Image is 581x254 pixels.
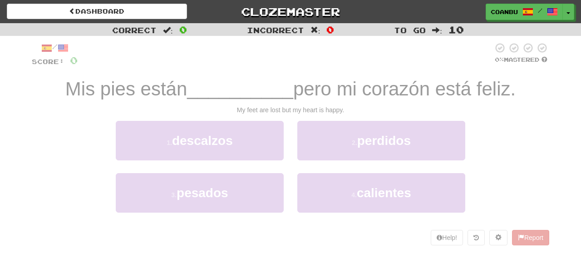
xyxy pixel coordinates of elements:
span: coanbu [491,8,518,16]
button: 4.calientes [297,173,465,213]
div: / [32,42,78,54]
span: 0 [326,24,334,35]
span: : [432,26,442,34]
span: pesados [177,186,228,200]
span: perdidos [357,134,411,148]
span: calientes [357,186,411,200]
button: Report [512,230,549,245]
small: 1 . [167,139,172,146]
a: coanbu / [486,4,563,20]
span: Mis pies están [65,78,187,100]
small: 3 . [171,191,177,199]
button: 1.descalzos [116,121,284,160]
span: 0 % [495,56,504,63]
button: Help! [431,230,463,245]
span: Incorrect [247,25,304,35]
div: Mastered [493,56,549,64]
span: / [538,7,542,14]
span: descalzos [172,134,233,148]
button: 3.pesados [116,173,284,213]
span: Correct [112,25,157,35]
a: Clozemaster [201,4,381,20]
a: Dashboard [7,4,187,19]
span: __________ [187,78,293,100]
small: 2 . [352,139,357,146]
button: 2.perdidos [297,121,465,160]
button: Round history (alt+y) [468,230,485,245]
span: : [163,26,173,34]
div: My feet are lost but my heart is happy. [32,105,549,115]
span: : [310,26,320,34]
span: 10 [448,24,464,35]
span: 0 [179,24,187,35]
small: 4 . [351,191,357,199]
span: pero mi corazón está feliz. [293,78,516,100]
span: Score: [32,58,64,65]
span: To go [394,25,426,35]
span: 0 [70,55,78,66]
